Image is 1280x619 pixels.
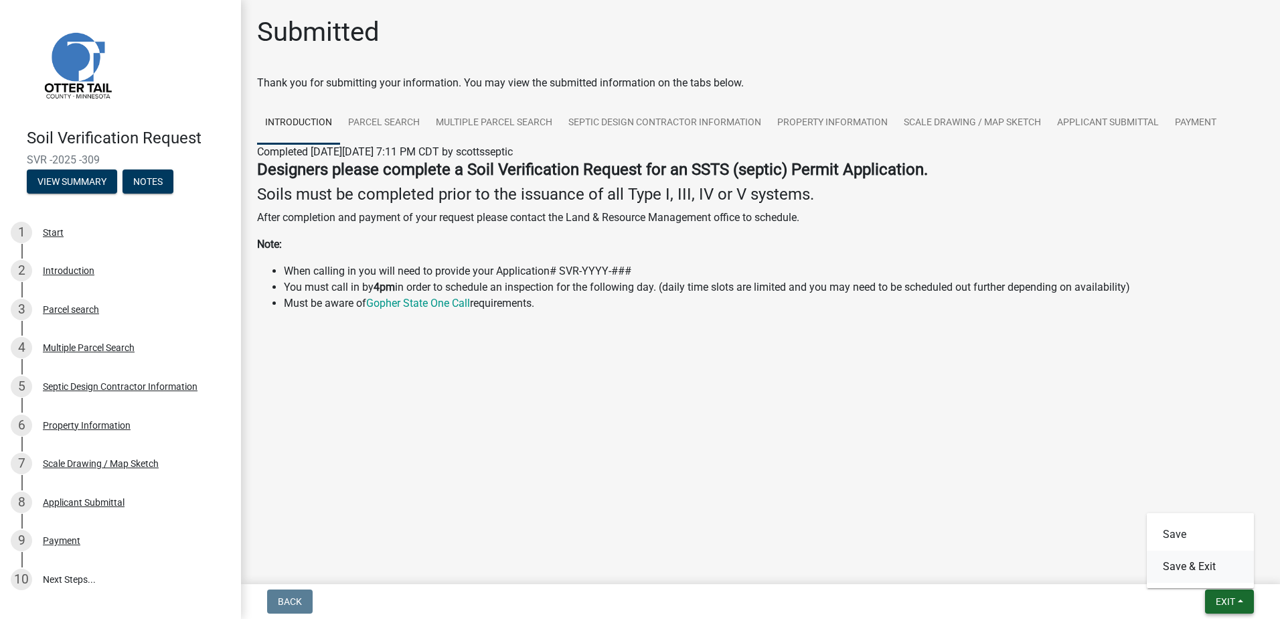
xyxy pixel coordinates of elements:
div: 6 [11,415,32,436]
div: Introduction [43,266,94,275]
div: Septic Design Contractor Information [43,382,197,391]
strong: Designers please complete a Soil Verification Request for an SSTS (septic) Permit Application. [257,160,928,179]
img: Otter Tail County, Minnesota [27,14,127,115]
button: Back [267,590,313,614]
span: Completed [DATE][DATE] 7:11 PM CDT by scottsseptic [257,145,513,158]
p: After completion and payment of your request please contact the Land & Resource Management office... [257,210,1264,226]
span: Exit [1216,596,1235,607]
div: 8 [11,492,32,513]
button: Notes [123,169,173,194]
button: Save [1147,519,1254,551]
div: Multiple Parcel Search [43,343,135,352]
strong: Note: [257,238,282,251]
div: 3 [11,299,32,320]
div: 2 [11,260,32,281]
a: Applicant Submittal [1049,102,1167,145]
span: SVR -2025 -309 [27,153,214,166]
wm-modal-confirm: Summary [27,177,117,188]
a: Multiple Parcel Search [428,102,560,145]
div: 4 [11,337,32,358]
li: You must call in by in order to schedule an inspection for the following day. (daily time slots a... [284,279,1264,295]
div: Parcel search [43,305,99,314]
div: Scale Drawing / Map Sketch [43,459,159,468]
div: Payment [43,536,80,545]
a: Scale Drawing / Map Sketch [896,102,1049,145]
h4: Soil Verification Request [27,129,230,148]
div: Start [43,228,64,237]
a: Payment [1167,102,1224,145]
strong: 4pm [374,281,395,293]
wm-modal-confirm: Notes [123,177,173,188]
h1: Submitted [257,16,380,48]
div: 7 [11,453,32,474]
div: Exit [1147,513,1254,588]
button: View Summary [27,169,117,194]
div: 1 [11,222,32,243]
div: Applicant Submittal [43,498,125,507]
button: Exit [1205,590,1254,614]
a: Introduction [257,102,340,145]
li: Must be aware of requirements. [284,295,1264,312]
div: 5 [11,376,32,397]
h4: Soils must be completed prior to the issuance of all Type I, III, IV or V systems. [257,185,1264,204]
span: Back [278,596,302,607]
a: Parcel search [340,102,428,145]
a: Septic Design Contractor Information [560,102,769,145]
div: 10 [11,569,32,590]
button: Save & Exit [1147,551,1254,583]
a: Property Information [769,102,896,145]
div: 9 [11,530,32,551]
div: Property Information [43,421,131,430]
li: When calling in you will need to provide your Application# SVR-YYYY-### [284,263,1264,279]
div: Thank you for submitting your information. You may view the submitted information on the tabs below. [257,75,1264,91]
a: Gopher State One Call [366,297,470,309]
